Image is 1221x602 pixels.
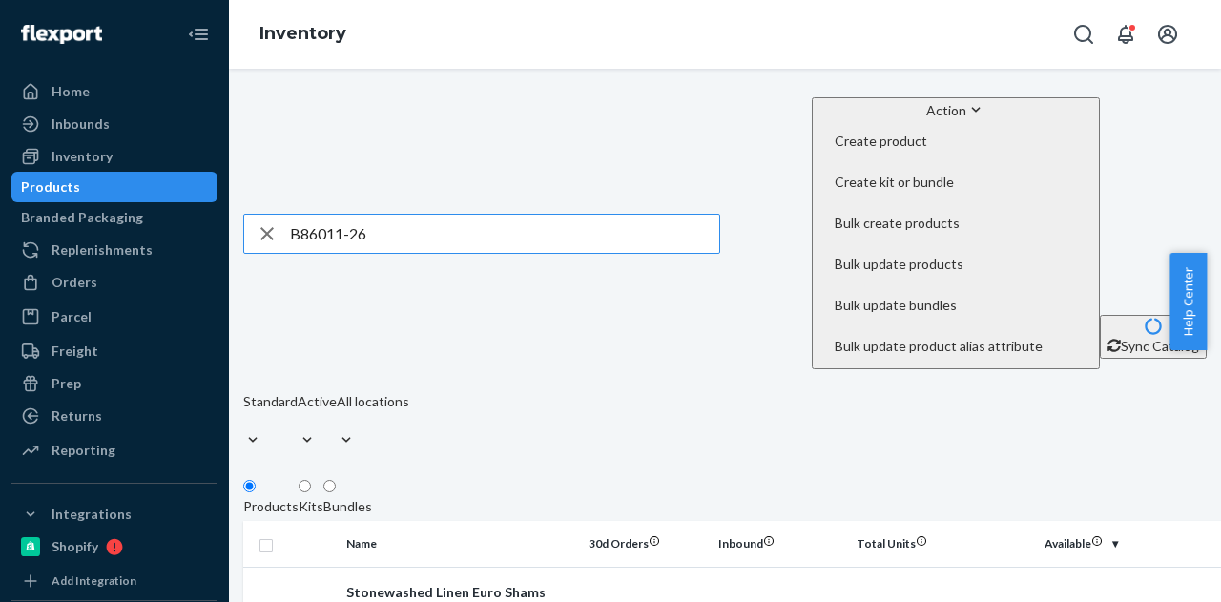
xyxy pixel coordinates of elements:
div: Products [243,497,299,516]
div: Active [298,392,337,411]
div: Replenishments [52,240,153,259]
a: Freight [11,336,217,366]
button: Help Center [1169,253,1207,350]
button: Sync Catalog [1100,315,1207,359]
div: Orders [52,273,97,292]
a: Parcel [11,301,217,332]
a: Inbounds [11,109,217,139]
div: Products [21,177,80,197]
span: Bulk create products [835,217,1043,230]
span: Bulk update product alias attribute [835,340,1043,353]
div: Home [52,82,90,101]
div: Integrations [52,505,132,524]
button: Create product [819,120,1092,161]
th: Total Units [782,521,935,567]
th: Available [935,521,1126,567]
input: Products [243,480,256,492]
div: Inbounds [52,114,110,134]
button: Bulk create products [819,202,1092,243]
div: Prep [52,374,81,393]
a: Orders [11,267,217,298]
span: Bulk update products [835,258,1043,271]
th: Name [339,521,553,567]
input: Standard [243,411,245,430]
button: Bulk update products [819,243,1092,284]
a: Products [11,172,217,202]
div: Standard [243,392,298,411]
button: Open notifications [1107,15,1145,53]
div: Branded Packaging [21,208,143,227]
button: Integrations [11,499,217,529]
a: Home [11,76,217,107]
button: Close Navigation [179,15,217,53]
span: Bulk update bundles [835,299,1043,312]
button: Create kit or bundle [819,161,1092,202]
div: Kits [299,497,323,516]
div: Inventory [52,147,113,166]
input: Search inventory by name or sku [290,215,719,253]
div: Action [819,100,1092,120]
div: Bundles [323,497,372,516]
button: Bulk update product alias attribute [819,325,1092,366]
button: Open account menu [1149,15,1187,53]
th: Inbound [668,521,782,567]
a: Branded Packaging [11,202,217,233]
div: Add Integration [52,572,136,589]
div: Returns [52,406,102,426]
div: Shopify [52,537,98,556]
input: All locations [337,411,339,430]
th: 30d Orders [553,521,668,567]
a: Add Integration [11,570,217,592]
button: Bulk update bundles [819,284,1092,325]
a: Inventory [11,141,217,172]
a: Reporting [11,435,217,466]
input: Kits [299,480,311,492]
button: ActionCreate productCreate kit or bundleBulk create productsBulk update productsBulk update bundl... [812,97,1100,369]
ol: breadcrumbs [244,7,362,62]
img: Flexport logo [21,25,102,44]
input: Active [298,411,300,430]
input: Bundles [323,480,336,492]
a: Inventory [259,23,346,44]
span: Create product [835,135,1043,148]
div: All locations [337,392,409,411]
div: Parcel [52,307,92,326]
a: Replenishments [11,235,217,265]
a: Prep [11,368,217,399]
div: Reporting [52,441,115,460]
button: Open Search Box [1065,15,1103,53]
a: Shopify [11,531,217,562]
div: Freight [52,342,98,361]
span: Create kit or bundle [835,176,1043,189]
a: Returns [11,401,217,431]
